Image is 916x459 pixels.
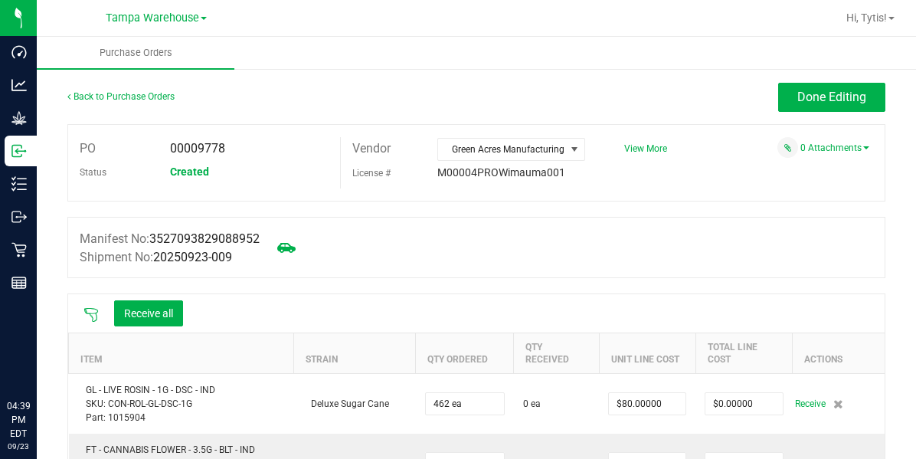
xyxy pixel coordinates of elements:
label: Shipment No: [80,248,232,267]
inline-svg: Analytics [11,77,27,93]
button: Receive all [114,300,183,326]
inline-svg: Retail [11,242,27,257]
span: Deluxe Sugar Cane [303,398,389,409]
p: 09/23 [7,441,30,452]
span: Green Acres Manufacturing [438,139,564,160]
span: Receive [795,395,826,413]
th: Unit Line Cost [599,333,695,373]
label: Manifest No: [80,230,260,248]
inline-svg: Reports [11,275,27,290]
span: M00004PROWimauma001 [437,166,565,179]
span: Attach a document [777,137,798,158]
span: Created [170,166,209,178]
span: Hi, Tytis! [846,11,887,24]
th: Actions [793,333,885,373]
div: GL - LIVE ROSIN - 1G - DSC - IND SKU: CON-ROL-GL-DSC-1G Part: 1015904 [78,383,285,425]
th: Qty Ordered [416,333,514,373]
span: 20250923-009 [153,250,232,264]
p: 04:39 PM EDT [7,399,30,441]
th: Qty Received [514,333,600,373]
th: Item [69,333,294,373]
inline-svg: Dashboard [11,44,27,60]
a: Back to Purchase Orders [67,91,175,102]
th: Total Line Cost [695,333,793,373]
a: View More [624,143,667,154]
label: Vendor [352,137,391,160]
inline-svg: Outbound [11,209,27,225]
span: Tampa Warehouse [106,11,199,25]
inline-svg: Inventory [11,176,27,192]
span: Scan packages to receive [83,307,99,323]
span: 0 ea [523,397,541,411]
label: License # [352,162,391,185]
span: Done Editing [797,90,866,104]
label: PO [80,137,96,160]
span: 3527093829088952 [149,231,260,246]
inline-svg: Inbound [11,143,27,159]
a: Purchase Orders [37,37,234,69]
a: 0 Attachments [800,143,869,153]
input: 0 ea [426,393,504,415]
span: 00009778 [170,141,225,156]
span: Purchase Orders [79,46,193,60]
button: Done Editing [778,83,885,112]
label: Status [80,161,106,184]
inline-svg: Grow [11,110,27,126]
span: Mark as not Arrived [271,232,302,263]
input: $0.00000 [609,393,685,415]
input: $0.00000 [705,393,783,415]
iframe: Resource center [15,336,61,382]
th: Strain [294,333,416,373]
